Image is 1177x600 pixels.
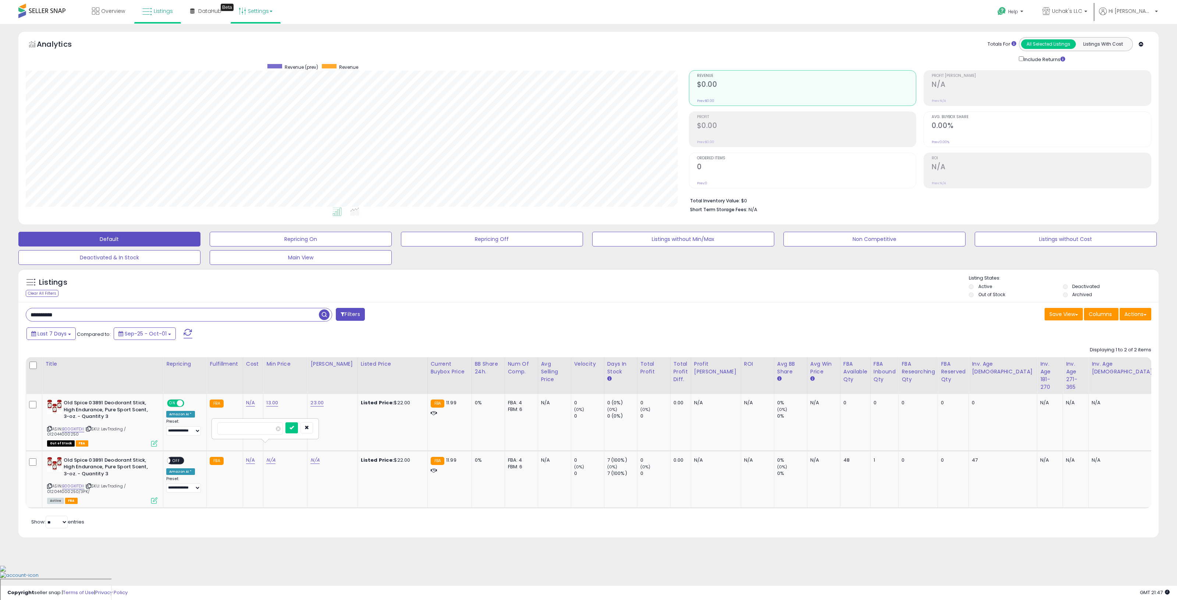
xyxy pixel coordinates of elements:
h2: 0.00% [932,121,1151,131]
div: N/A [1066,400,1083,406]
img: 41Zsmtc5KQL._SL40_.jpg [47,457,62,472]
b: Listed Price: [361,399,394,406]
div: 0% [777,400,807,406]
span: All listings that are currently out of stock and unavailable for purchase on Amazon [47,440,75,447]
h2: $0.00 [697,121,916,131]
div: 0% [777,470,807,477]
div: 0 [574,400,604,406]
small: (0%) [574,464,584,470]
small: FBA [431,457,444,465]
p: Listing States: [969,275,1159,282]
div: Preset: [166,419,201,436]
span: N/A [748,206,757,213]
a: Hi [PERSON_NAME] [1099,7,1158,24]
b: Listed Price: [361,457,394,464]
label: Out of Stock [978,291,1005,298]
a: N/A [246,399,255,406]
img: 41Zsmtc5KQL._SL40_.jpg [47,400,62,414]
div: FBM: 6 [508,406,532,413]
small: FBA [210,457,223,465]
button: Listings With Cost [1075,39,1130,49]
div: Days In Stock [607,360,634,376]
div: 0 [574,413,604,419]
span: Revenue [339,64,358,70]
span: Help [1008,8,1018,15]
i: Get Help [997,7,1006,16]
span: Avg. Buybox Share [932,115,1151,119]
button: Listings without Min/Max [592,232,774,246]
a: N/A [266,457,275,464]
span: ROI [932,156,1151,160]
small: (0%) [640,464,651,470]
span: Last 7 Days [38,330,67,337]
div: Inv. Age 271-365 [1066,360,1085,391]
h2: N/A [932,80,1151,90]
small: (0%) [640,406,651,412]
div: 7 (100%) [607,470,637,477]
div: N/A [810,400,835,406]
span: Sep-25 - Oct-01 [125,330,167,337]
a: Help [992,1,1031,24]
div: 0 (0%) [607,400,637,406]
div: 0.00 [673,457,685,464]
div: Repricing [166,360,203,368]
small: FBA [431,400,444,408]
span: Compared to: [77,331,111,338]
b: Old Spice 03891 Deodorant Stick, High Endurance, Pure Sport Scent, 3-oz. - Quantity 3 [64,457,153,479]
div: 0 [640,413,670,419]
small: Avg BB Share. [777,376,782,382]
button: Default [18,232,200,246]
small: Prev: $0.00 [697,99,714,103]
button: Main View [210,250,392,265]
div: N/A [541,400,565,406]
div: Include Returns [1013,55,1074,63]
label: Archived [1072,291,1092,298]
div: 0% [777,457,807,464]
small: (0%) [607,406,618,412]
div: 0 [972,400,1031,406]
div: Fulfillment [210,360,239,368]
div: 0 (0%) [607,413,637,419]
div: Inv. Age [DEMOGRAPHIC_DATA]-180 [1092,360,1165,376]
div: N/A [694,457,735,464]
small: FBA [210,400,223,408]
div: Velocity [574,360,601,368]
b: Total Inventory Value: [690,198,740,204]
span: Profit [697,115,916,119]
button: Repricing Off [401,232,583,246]
div: Title [45,360,160,368]
small: Avg Win Price. [810,376,815,382]
div: N/A [1092,457,1163,464]
span: Profit [PERSON_NAME] [932,74,1151,78]
small: (0%) [777,406,787,412]
div: FBA: 4 [508,457,532,464]
div: N/A [1092,400,1163,406]
span: Show: entries [31,518,84,525]
button: Actions [1120,308,1151,320]
span: Columns [1089,310,1112,318]
div: N/A [1040,457,1057,464]
span: DataHub [198,7,221,15]
div: ASIN: [47,400,157,446]
b: Old Spice 03891 Deodorant Stick, High Endurance, Pure Sport Scent, 3-oz. - Quantity 3 [64,400,153,422]
div: 1 [874,457,893,464]
div: Total Profit [640,360,667,376]
div: Amazon AI * [166,411,195,418]
div: Listed Price [361,360,424,368]
div: Avg BB Share [777,360,804,376]
button: Sep-25 - Oct-01 [114,327,176,340]
div: FBA: 4 [508,400,532,406]
span: | SKU: LevTrading / 012044000250 [47,426,126,437]
span: ON [168,400,177,406]
div: N/A [694,400,735,406]
div: BB Share 24h. [475,360,502,376]
div: 0.00 [673,400,685,406]
div: 0 [902,400,932,406]
span: OFF [170,457,182,464]
div: Inv. Age 181-270 [1040,360,1060,391]
div: 0 [640,457,670,464]
div: ASIN: [47,457,157,503]
div: Displaying 1 to 2 of 2 items [1090,347,1151,354]
div: 0 [640,400,670,406]
div: Current Buybox Price [431,360,469,376]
